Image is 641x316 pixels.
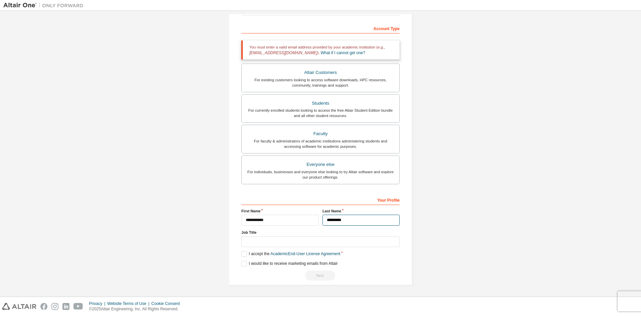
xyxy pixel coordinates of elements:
label: First Name [241,208,318,214]
div: You must enter a valid email address provided by your academic institution (e.g., ). [241,40,400,60]
div: Students [246,99,395,108]
img: altair_logo.svg [2,303,36,310]
img: instagram.svg [51,303,58,310]
label: Job Title [241,230,400,235]
img: Altair One [3,2,87,9]
label: I accept the [241,251,340,257]
div: Altair Customers [246,68,395,77]
div: Website Terms of Use [107,301,151,306]
a: What if I cannot get one? [321,50,365,55]
div: For currently enrolled students looking to access the free Altair Student Edition bundle and all ... [246,108,395,118]
span: [EMAIL_ADDRESS][DOMAIN_NAME] [249,50,317,55]
div: For individuals, businesses and everyone else looking to try Altair software and explore our prod... [246,169,395,180]
img: youtube.svg [73,303,83,310]
p: © 2025 Altair Engineering, Inc. All Rights Reserved. [89,306,184,312]
div: Everyone else [246,160,395,169]
div: Cookie Consent [151,301,184,306]
div: Privacy [89,301,107,306]
img: linkedin.svg [62,303,69,310]
img: facebook.svg [40,303,47,310]
div: Faculty [246,129,395,138]
div: For existing customers looking to access software downloads, HPC resources, community, trainings ... [246,77,395,88]
div: You need to provide your academic email [241,271,400,281]
div: Account Type [241,23,400,33]
a: Academic End-User License Agreement [270,251,340,256]
div: For faculty & administrators of academic institutions administering students and accessing softwa... [246,138,395,149]
label: Last Name [323,208,400,214]
div: Your Profile [241,194,400,205]
label: I would like to receive marketing emails from Altair [241,261,338,267]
